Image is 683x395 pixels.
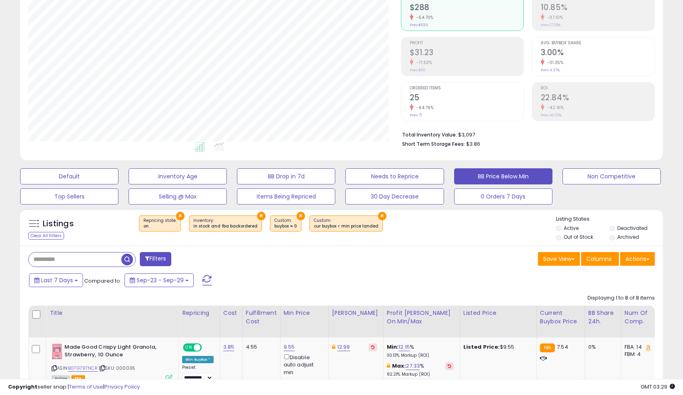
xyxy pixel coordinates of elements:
[20,188,118,205] button: Top Sellers
[454,188,552,205] button: 0 Orders 7 Days
[402,129,649,139] li: $3,097
[332,309,380,317] div: [PERSON_NAME]
[541,68,560,72] small: Prev: 4.37%
[28,232,64,240] div: Clear All Filters
[544,60,564,66] small: -31.35%
[588,309,618,326] div: BB Share 24h.
[297,212,305,220] button: ×
[143,223,176,229] div: on
[140,252,171,266] button: Filters
[387,353,454,358] p: 30.13% Markup (ROI)
[463,309,533,317] div: Listed Price
[410,68,426,72] small: Prev: $110
[223,309,239,317] div: Cost
[586,255,612,263] span: Columns
[399,343,410,351] a: 12.15
[413,105,434,111] small: -64.79%
[201,344,214,351] span: OFF
[410,23,428,27] small: Prev: $636
[540,309,581,326] div: Current Buybox Price
[581,252,619,266] button: Columns
[402,131,457,138] b: Total Inventory Value:
[387,343,454,358] div: %
[50,309,175,317] div: Title
[588,294,655,302] div: Displaying 1 to 8 of 8 items
[176,212,185,220] button: ×
[314,223,378,229] div: cur buybox < min price landed
[541,41,654,45] span: Avg. Buybox Share
[41,276,73,284] span: Last 7 Days
[463,343,500,351] b: Listed Price:
[617,225,648,232] label: Deactivated
[538,252,580,266] button: Save View
[392,362,406,370] b: Max:
[20,168,118,184] button: Default
[237,168,335,184] button: BB Drop in 7d
[413,14,434,21] small: -54.73%
[129,188,227,205] button: Selling @ Max
[43,218,74,230] h5: Listings
[52,343,62,360] img: 41t8kSPbhCL._SL40_.jpg
[84,277,121,285] span: Compared to:
[345,188,444,205] button: 30 Day Decrease
[8,383,37,391] strong: Copyright
[541,113,561,118] small: Prev: 40.01%
[182,356,214,363] div: Win BuyBox *
[337,343,350,351] a: 12.99
[410,48,523,59] h2: $31.23
[544,105,564,111] small: -42.91%
[625,351,651,358] div: FBM: 4
[69,383,103,391] a: Terms of Use
[378,212,386,220] button: ×
[257,212,266,220] button: ×
[246,343,274,351] div: 4.55
[274,223,297,229] div: buybox = 0
[99,365,135,371] span: | SKU: 000035
[387,309,457,326] div: Profit [PERSON_NAME] on Min/Max
[541,86,654,91] span: ROI
[64,343,162,360] b: Made Good Crispy Light Granola, Strawberry, 10 Ounce
[345,168,444,184] button: Needs to Reprice
[413,60,432,66] small: -71.53%
[182,309,216,317] div: Repricing
[466,140,480,148] span: $3.86
[410,93,523,104] h2: 25
[564,225,579,232] label: Active
[284,309,325,317] div: Min Price
[223,343,235,351] a: 3.85
[620,252,655,266] button: Actions
[284,353,322,376] div: Disable auto adjust min
[274,217,297,230] span: Custom:
[406,362,420,370] a: 27.33
[383,306,460,337] th: The percentage added to the cost of goods (COGS) that forms the calculator for Min & Max prices.
[641,383,675,391] span: 2025-10-7 03:29 GMT
[541,3,654,14] h2: 10.85%
[314,217,378,230] span: Custom:
[540,343,555,352] small: FBA
[410,41,523,45] span: Profit
[387,343,399,351] b: Min:
[125,273,194,287] button: Sep-23 - Sep-29
[143,217,176,230] span: Repricing state :
[625,343,651,351] div: FBA: 14
[563,168,661,184] button: Non Competitive
[52,343,172,381] div: ASIN:
[463,343,530,351] div: $9.55
[454,168,552,184] button: BB Price Below Min
[68,365,98,372] a: B07G797NCR
[541,93,654,104] h2: 22.84%
[184,344,194,351] span: ON
[8,383,140,391] div: seller snap | |
[284,343,295,351] a: 9.55
[137,276,184,284] span: Sep-23 - Sep-29
[246,309,277,326] div: Fulfillment Cost
[410,113,422,118] small: Prev: 71
[193,217,257,230] span: Inventory :
[625,309,654,326] div: Num of Comp.
[410,86,523,91] span: Ordered Items
[557,343,568,351] span: 7.54
[387,362,454,377] div: %
[588,343,615,351] div: 0%
[182,365,214,383] div: Preset:
[564,234,593,240] label: Out of Stock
